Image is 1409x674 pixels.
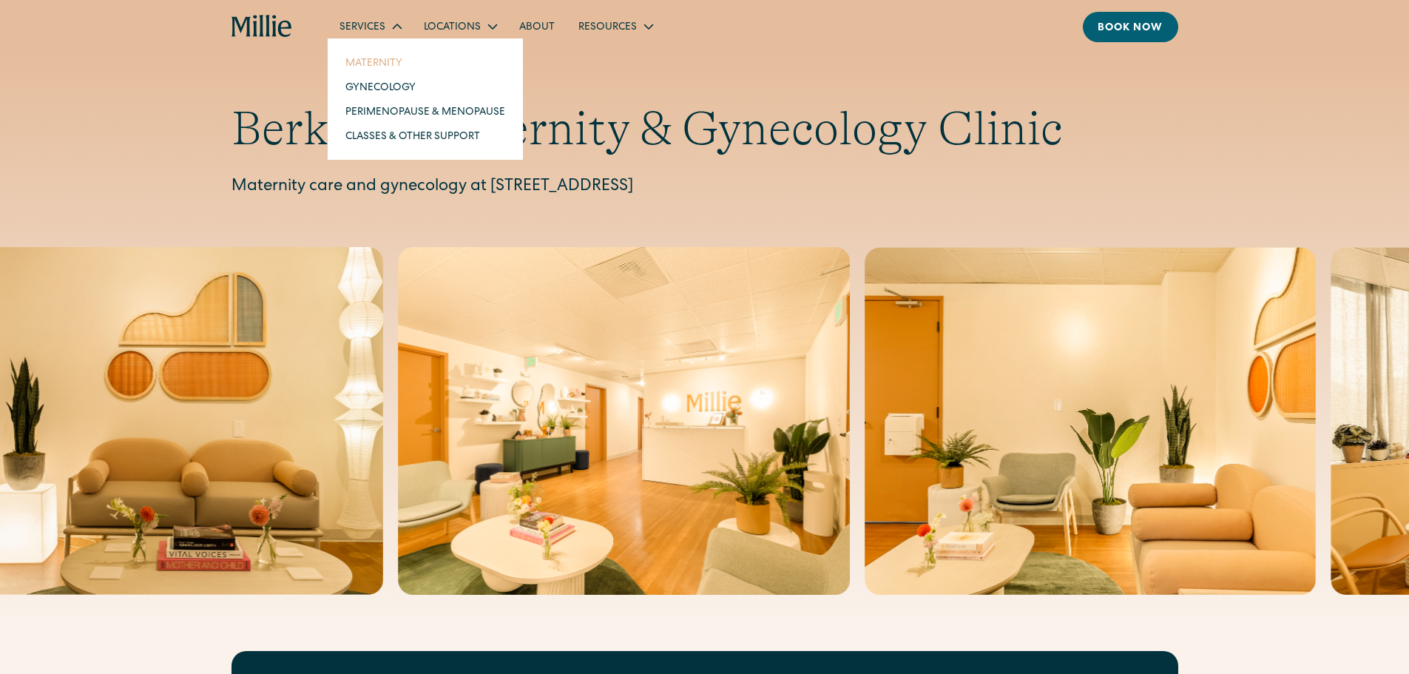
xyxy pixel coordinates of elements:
a: Perimenopause & Menopause [334,99,517,124]
a: Gynecology [334,75,517,99]
p: Maternity care and gynecology at [STREET_ADDRESS] [232,175,1178,200]
div: Resources [578,20,637,36]
a: Classes & Other Support [334,124,517,148]
div: Resources [567,14,663,38]
a: Book now [1083,12,1178,42]
a: About [507,14,567,38]
div: Locations [412,14,507,38]
div: Locations [424,20,481,36]
div: Book now [1098,21,1163,36]
div: Services [328,14,412,38]
a: Maternity [334,50,517,75]
a: home [232,15,293,38]
nav: Services [328,38,523,160]
h1: Berkeley Maternity & Gynecology Clinic [232,101,1178,158]
div: Services [339,20,385,36]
